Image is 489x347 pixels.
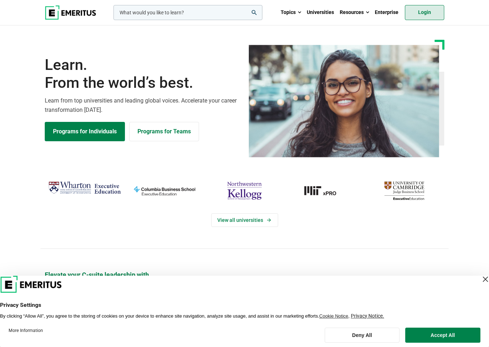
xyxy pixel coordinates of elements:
[129,122,199,141] a: Explore for Business
[249,45,439,157] img: Learn from the world's best
[211,213,278,227] a: View Universities
[45,270,444,279] p: Elevate your C-suite leadership with
[45,74,240,92] span: From the world’s best.
[368,179,441,203] img: cambridge-judge-business-school
[128,179,201,203] img: columbia-business-school
[48,179,121,197] img: Wharton Executive Education
[113,5,262,20] input: woocommerce-product-search-field-0
[45,96,240,114] p: Learn from top universities and leading global voices. Accelerate your career transformation [DATE].
[45,56,240,92] h1: Learn.
[288,179,361,203] a: MIT-xPRO
[405,5,444,20] a: Login
[288,179,361,203] img: MIT xPRO
[208,179,281,203] img: northwestern-kellogg
[45,122,125,141] a: Explore Programs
